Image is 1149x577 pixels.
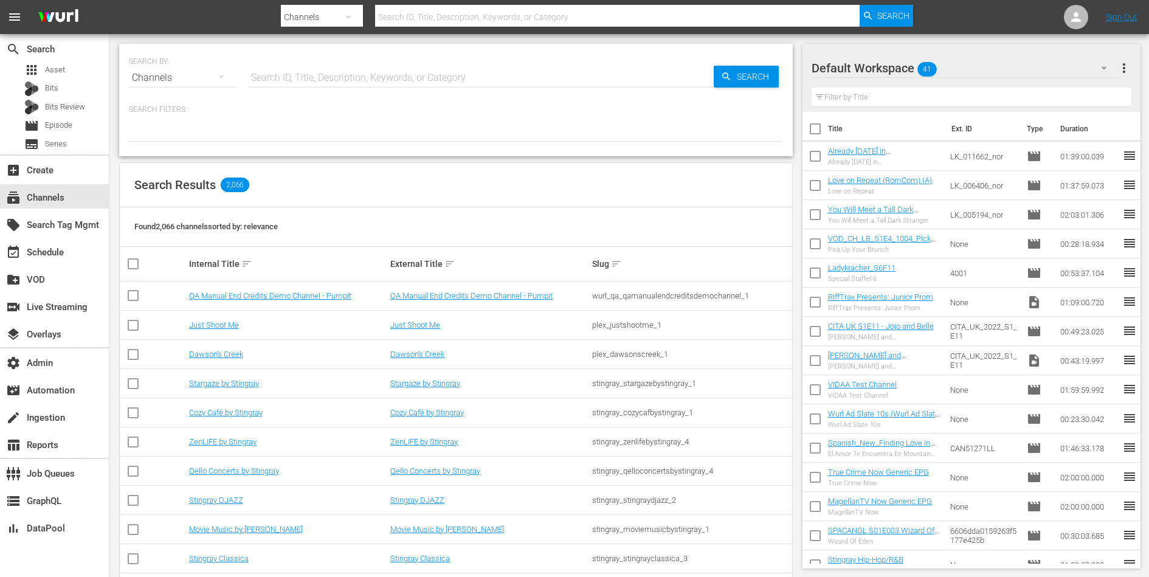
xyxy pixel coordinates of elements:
td: CITA_UK_2022_S1_E11 [945,346,1022,375]
span: reorder [1122,265,1137,280]
span: reorder [1122,440,1137,455]
span: Reports [6,438,21,452]
div: MagellanTV Now [828,508,932,516]
span: reorder [1122,353,1137,367]
a: Stingray Hip-Hop/R&B [828,555,903,564]
div: Default Workspace [812,51,1119,85]
span: reorder [1122,148,1137,163]
div: Love on Repeat [828,187,932,195]
td: 00:43:19.997 [1055,346,1122,375]
span: Overlays [6,327,21,342]
a: SPACANGL S01E003 Wizard Of Eden [828,526,939,544]
div: Channels [129,61,236,95]
a: VOD_CH_LB_S1E4_1004_PickUpYourBrunch [828,234,940,252]
span: Episode [1027,237,1041,251]
a: [PERSON_NAME] and [PERSON_NAME] [828,351,906,369]
span: GraphQL [6,494,21,508]
div: Bits [24,81,39,96]
td: 01:46:33.178 [1055,434,1122,463]
td: 4001 [945,258,1022,288]
a: ZenLIFE by Stingray [189,437,257,446]
span: VOD [6,272,21,287]
span: more_vert [1117,61,1131,75]
span: DataPool [6,521,21,536]
span: Episode [1027,470,1041,485]
a: Stingray Classica [390,554,450,563]
span: Schedule [6,245,21,260]
div: plex_justshootme_1 [592,320,790,330]
th: Type [1020,112,1053,146]
a: Already [DATE] in [GEOGRAPHIC_DATA] (RomCom) (A) [828,147,902,174]
span: reorder [1122,178,1137,192]
span: reorder [1122,557,1137,572]
div: stingray_stingraydjazz_2 [592,496,790,505]
span: Bits Review [45,101,85,113]
span: Series [24,137,39,151]
a: Movie Music by [PERSON_NAME] [189,525,303,534]
span: Episode [1027,149,1041,164]
span: reorder [1122,382,1137,396]
a: CITA UK S1E11 - Jojo and Belle [828,322,934,331]
div: wurl_qa_qamanualendcreditsdemochannel_1 [592,291,790,300]
a: QA Manual End Credits Demo Channel - Pumpit [189,291,351,300]
div: [PERSON_NAME] and [PERSON_NAME] [828,362,940,370]
td: 00:53:37.104 [1055,258,1122,288]
span: reorder [1122,528,1137,542]
div: stingray_moviemusicbystingray_1 [592,525,790,534]
div: [PERSON_NAME] and [PERSON_NAME] [828,333,940,341]
span: Video [1027,295,1041,309]
a: Dawson's Creek [390,350,444,359]
span: Episode [24,119,39,133]
div: El Amor Te Encuentra En Mountain View [828,450,940,458]
a: Wurl Ad Slate 10s (Wurl Ad Slate 10s (00:30:00)) [828,409,940,427]
a: Movie Music by [PERSON_NAME] [390,525,504,534]
td: CAN51271LL [945,434,1022,463]
span: sort [241,258,252,269]
td: 02:00:00.000 [1055,492,1122,521]
span: Automation [6,383,21,398]
span: sort [444,258,455,269]
a: Cozy Café by Stingray [189,408,263,417]
a: Spanish_New_Finding Love In Mountain View [828,438,935,457]
span: reorder [1122,294,1137,309]
span: Found 2,066 channels sorted by: relevance [134,222,278,231]
span: Search [877,5,909,27]
td: None [945,492,1022,521]
td: 00:28:18.934 [1055,229,1122,258]
button: Search [714,66,779,88]
span: Live Streaming [6,300,21,314]
a: VIDAA Test Channel [828,380,897,389]
a: Stingray DJAZZ [390,496,444,505]
span: Episode [1027,266,1041,280]
a: Love on Repeat (RomCom) (A) [828,176,932,185]
div: Special Staffel 6 [828,275,895,283]
span: reorder [1122,236,1137,250]
span: Ingestion [6,410,21,425]
span: Search Tag Mgmt [6,218,21,232]
td: None [945,375,1022,404]
td: 00:49:23.025 [1055,317,1122,346]
span: Episode [45,119,72,131]
span: reorder [1122,499,1137,513]
td: 01:09:00.720 [1055,288,1122,317]
div: stingray_zenlifebystingray_4 [592,437,790,446]
div: True Crime Now [828,479,929,487]
td: 01:59:59.992 [1055,375,1122,404]
span: Episode [1027,441,1041,455]
td: CITA_UK_2022_S1_E11 [945,317,1022,346]
a: Qello Concerts by Stingray [390,466,480,475]
a: ZenLIFE by Stingray [390,437,458,446]
td: 02:03:01.306 [1055,200,1122,229]
div: External Title [390,257,588,271]
a: Just Shoot Me [390,320,440,330]
span: menu [7,10,22,24]
span: reorder [1122,207,1137,221]
a: Stargaze by Stingray [189,379,259,388]
div: stingray_stargazebystingray_1 [592,379,790,388]
span: Episode [1027,528,1041,543]
a: QA Manual End Credits Demo Channel - Pumpit [390,291,553,300]
td: None [945,463,1022,492]
th: Duration [1053,112,1126,146]
span: Asset [24,63,39,77]
td: LK_011662_nor [945,142,1022,171]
